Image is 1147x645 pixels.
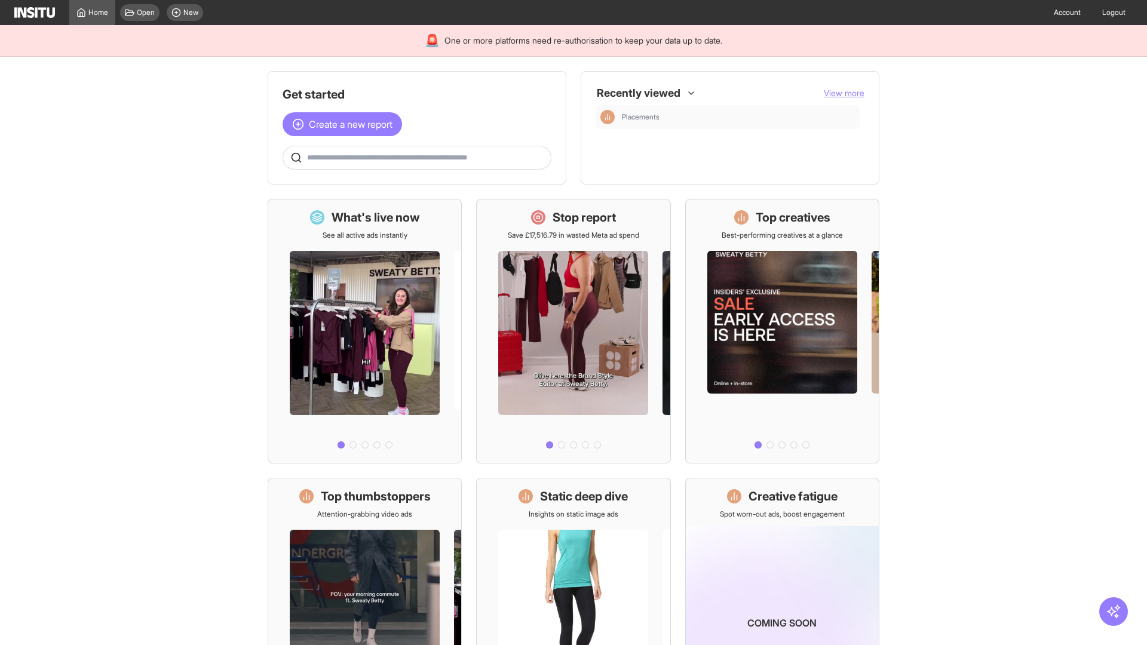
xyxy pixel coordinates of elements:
a: Stop reportSave £17,516.79 in wasted Meta ad spend [476,199,670,463]
a: Top creativesBest-performing creatives at a glance [685,199,879,463]
p: Attention-grabbing video ads [317,509,412,519]
p: See all active ads instantly [323,231,407,240]
p: Best-performing creatives at a glance [722,231,843,240]
button: Create a new report [283,112,402,136]
div: Insights [600,110,615,124]
span: Open [137,8,155,17]
p: Insights on static image ads [529,509,618,519]
span: Placements [622,112,855,122]
h1: Top creatives [756,209,830,226]
span: New [183,8,198,17]
a: What's live nowSee all active ads instantly [268,199,462,463]
span: One or more platforms need re-authorisation to keep your data up to date. [444,35,722,47]
button: View more [824,87,864,99]
img: Logo [14,7,55,18]
h1: Static deep dive [540,488,628,505]
h1: What's live now [332,209,420,226]
span: Home [88,8,108,17]
span: Create a new report [309,117,392,131]
div: 🚨 [425,32,440,49]
h1: Top thumbstoppers [321,488,431,505]
h1: Stop report [553,209,616,226]
span: Placements [622,112,660,122]
h1: Get started [283,86,551,103]
span: View more [824,88,864,98]
p: Save £17,516.79 in wasted Meta ad spend [508,231,639,240]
